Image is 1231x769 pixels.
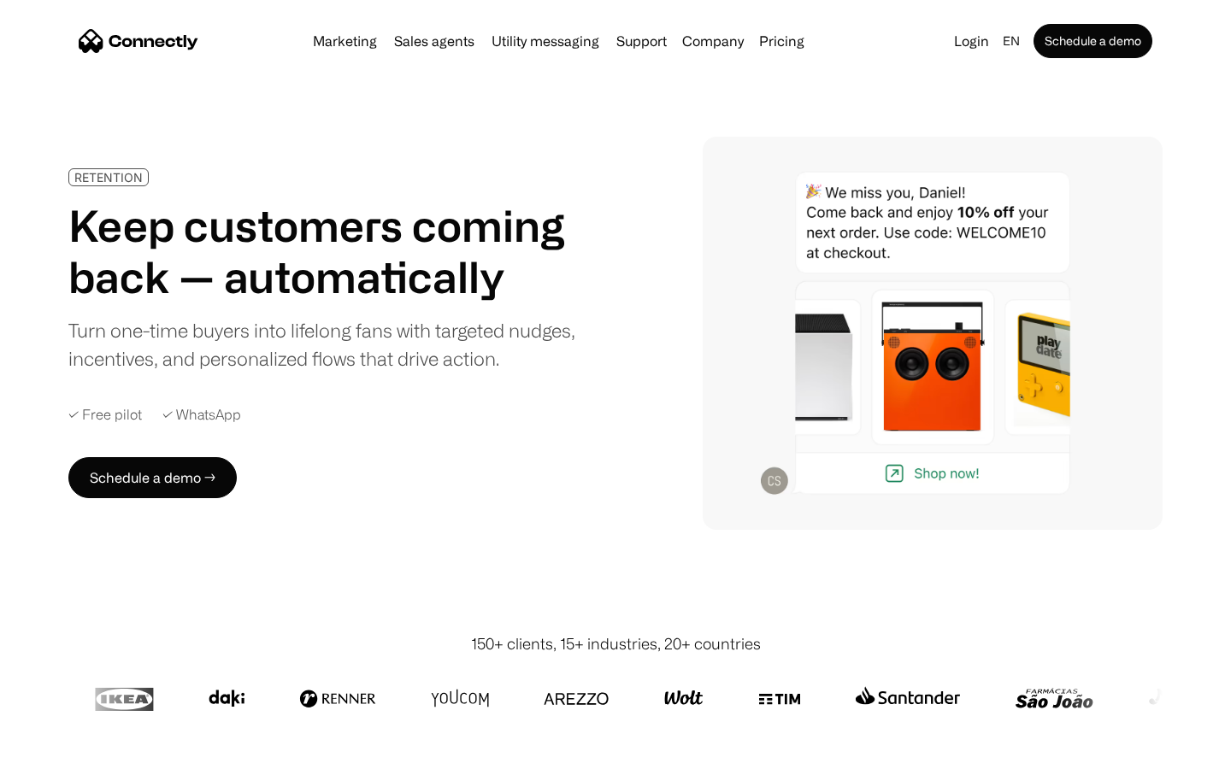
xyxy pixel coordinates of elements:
[68,200,588,302] h1: Keep customers coming back — automatically
[1034,24,1152,58] a: Schedule a demo
[34,739,103,763] ul: Language list
[74,171,143,184] div: RETENTION
[68,316,588,373] div: Turn one-time buyers into lifelong fans with targeted nudges, incentives, and personalized flows ...
[752,34,811,48] a: Pricing
[610,34,674,48] a: Support
[947,29,996,53] a: Login
[162,407,241,423] div: ✓ WhatsApp
[677,29,749,53] div: Company
[485,34,606,48] a: Utility messaging
[387,34,481,48] a: Sales agents
[17,737,103,763] aside: Language selected: English
[682,29,744,53] div: Company
[1003,29,1020,53] div: en
[996,29,1030,53] div: en
[79,28,198,54] a: home
[68,407,142,423] div: ✓ Free pilot
[306,34,384,48] a: Marketing
[471,632,761,655] div: 150+ clients, 15+ industries, 20+ countries
[68,457,237,498] a: Schedule a demo →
